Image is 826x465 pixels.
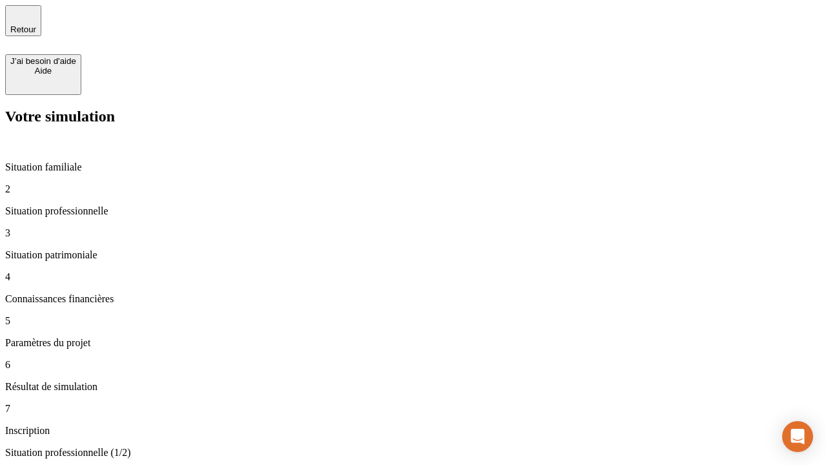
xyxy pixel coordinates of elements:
p: 7 [5,403,821,415]
p: 6 [5,359,821,371]
p: Situation familiale [5,161,821,173]
button: J’ai besoin d'aideAide [5,54,81,95]
h2: Votre simulation [5,108,821,125]
p: 5 [5,315,821,327]
div: Aide [10,66,76,76]
p: 2 [5,183,821,195]
p: Paramètres du projet [5,337,821,349]
p: Situation patrimoniale [5,249,821,261]
p: Résultat de simulation [5,381,821,393]
span: Retour [10,25,36,34]
p: Connaissances financières [5,293,821,305]
p: 3 [5,227,821,239]
p: 4 [5,271,821,283]
p: Situation professionnelle [5,205,821,217]
p: Inscription [5,425,821,437]
button: Retour [5,5,41,36]
div: Open Intercom Messenger [782,421,813,452]
p: Situation professionnelle (1/2) [5,447,821,459]
div: J’ai besoin d'aide [10,56,76,66]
